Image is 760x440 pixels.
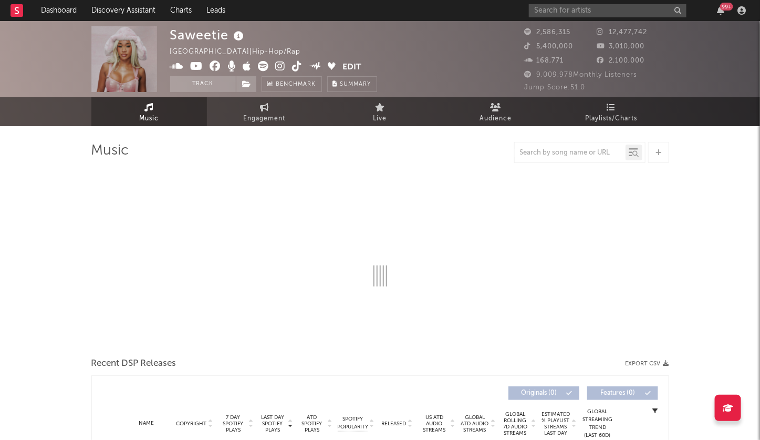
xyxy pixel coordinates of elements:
span: Recent DSP Releases [91,357,176,370]
a: Playlists/Charts [554,97,669,126]
span: 3,010,000 [597,43,644,50]
input: Search by song name or URL [515,149,626,157]
span: Released [382,421,407,427]
a: Audience [438,97,554,126]
button: Summary [327,76,377,92]
span: 2,100,000 [597,57,644,64]
div: Name [123,419,170,427]
span: Engagement [244,112,286,125]
span: Playlists/Charts [585,112,637,125]
span: Audience [480,112,512,125]
button: Originals(0) [508,386,579,400]
button: Track [170,76,236,92]
div: [GEOGRAPHIC_DATA] | Hip-Hop/Rap [170,46,313,58]
div: 99 + [720,3,733,11]
span: Jump Score: 51.0 [525,84,586,91]
button: Edit [342,61,361,74]
span: Spotify Popularity [337,415,368,431]
span: 7 Day Spotify Plays [220,414,247,433]
span: 9,009,978 Monthly Listeners [525,71,638,78]
div: Saweetie [170,26,247,44]
a: Benchmark [262,76,322,92]
span: Last Day Spotify Plays [259,414,287,433]
span: Global Rolling 7D Audio Streams [501,411,530,436]
span: 168,771 [525,57,564,64]
a: Live [322,97,438,126]
span: Live [373,112,387,125]
span: 12,477,742 [597,29,647,36]
span: Features ( 0 ) [594,390,642,396]
span: US ATD Audio Streams [420,414,449,433]
a: Music [91,97,207,126]
span: 5,400,000 [525,43,574,50]
span: Global ATD Audio Streams [461,414,490,433]
span: Copyright [176,421,206,427]
span: Music [139,112,159,125]
a: Engagement [207,97,322,126]
span: Originals ( 0 ) [515,390,564,396]
input: Search for artists [529,4,686,17]
button: Features(0) [587,386,658,400]
button: 99+ [717,6,724,15]
span: Estimated % Playlist Streams Last Day [542,411,570,436]
span: Summary [340,81,371,87]
button: Export CSV [626,361,669,367]
span: 2,586,315 [525,29,571,36]
span: Benchmark [276,78,316,91]
span: ATD Spotify Plays [298,414,326,433]
div: Global Streaming Trend (Last 60D) [582,408,613,439]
